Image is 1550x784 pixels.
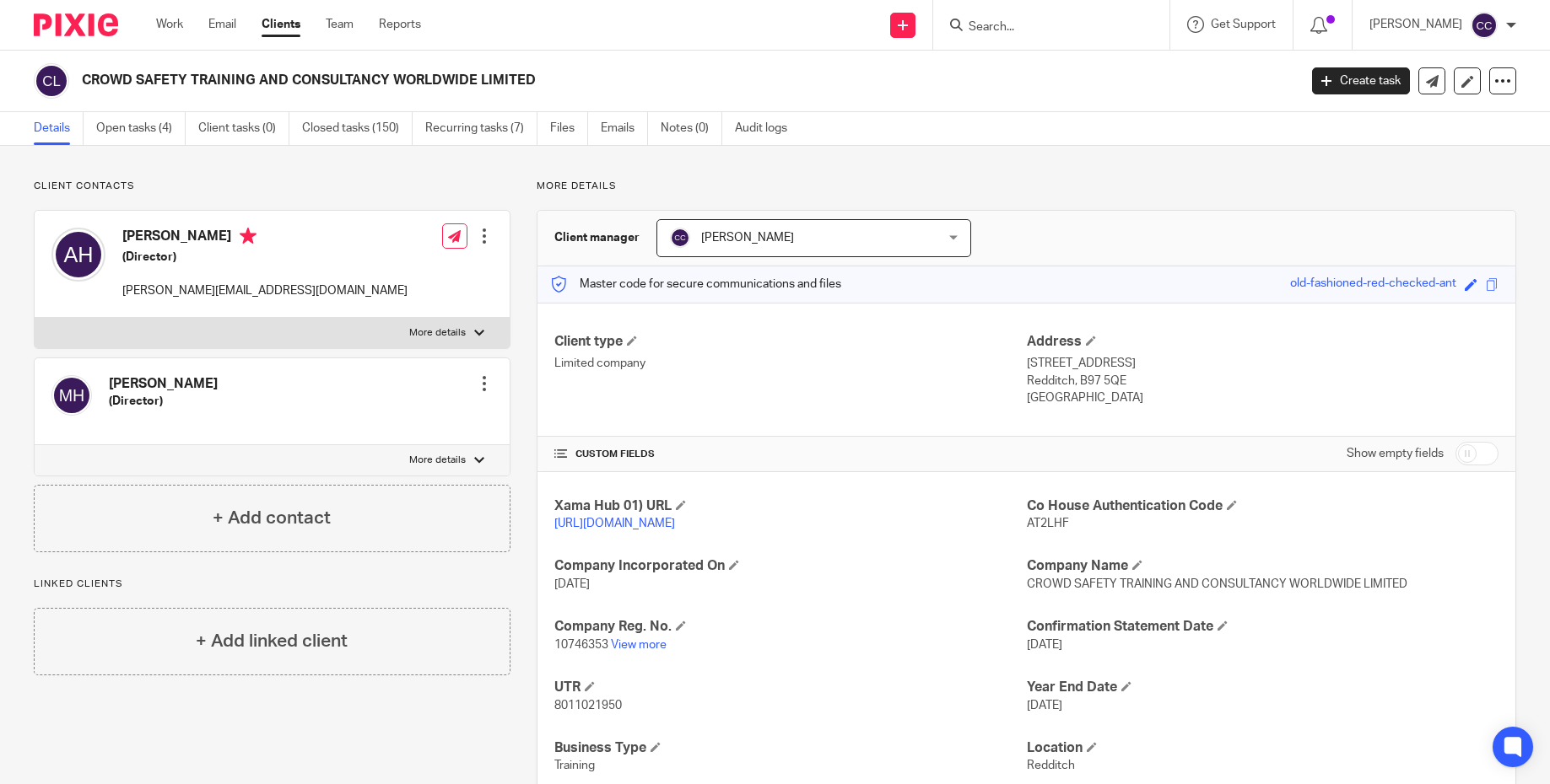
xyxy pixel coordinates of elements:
[409,326,466,340] p: More details
[213,505,331,531] h4: + Add contact
[611,639,667,651] a: View more
[1027,355,1499,372] p: [STREET_ADDRESS]
[1027,760,1075,771] span: Redditch
[554,739,1026,757] h4: Business Type
[1027,639,1062,651] span: [DATE]
[661,112,722,145] a: Notes (0)
[701,232,794,244] span: [PERSON_NAME]
[34,577,510,591] p: Linked clients
[735,112,800,145] a: Audit logs
[554,355,1026,372] p: Limited company
[1369,16,1462,33] p: [PERSON_NAME]
[34,112,84,145] a: Details
[302,112,413,145] a: Closed tasks (150)
[409,454,466,467] p: More details
[537,180,1516,193] p: More details
[208,16,236,33] a: Email
[1290,275,1456,294] div: old-fashioned-red-checked-ant
[51,375,92,416] img: svg%3E
[262,16,300,33] a: Clients
[554,333,1026,351] h4: Client type
[122,282,408,299] p: [PERSON_NAME][EMAIL_ADDRESS][DOMAIN_NAME]
[1312,67,1410,94] a: Create task
[967,20,1119,35] input: Search
[670,228,690,248] img: svg%3E
[1027,700,1062,712] span: [DATE]
[554,557,1026,575] h4: Company Incorporated On
[1027,389,1499,406] p: [GEOGRAPHIC_DATA]
[122,249,408,266] h5: (Director)
[601,112,648,145] a: Emails
[34,180,510,193] p: Client contacts
[1027,739,1499,757] h4: Location
[1471,12,1498,39] img: svg%3E
[554,578,590,590] span: [DATE]
[196,628,348,654] h4: + Add linked client
[1027,518,1069,529] span: AT2LHF
[1027,373,1499,389] p: Redditch, B97 5QE
[1347,445,1444,462] label: Show empty fields
[554,518,675,529] a: [URL][DOMAIN_NAME]
[550,276,841,293] p: Master code for secure communications and files
[326,16,354,33] a: Team
[425,112,537,145] a: Recurring tasks (7)
[109,393,218,410] h5: (Director)
[550,112,588,145] a: Files
[1027,333,1499,351] h4: Address
[1027,679,1499,696] h4: Year End Date
[96,112,186,145] a: Open tasks (4)
[198,112,289,145] a: Client tasks (0)
[554,448,1026,461] h4: CUSTOM FIELDS
[554,229,640,246] h3: Client manager
[109,375,218,393] h4: [PERSON_NAME]
[554,760,595,771] span: Training
[122,228,408,249] h4: [PERSON_NAME]
[1027,578,1407,590] span: CROWD SAFETY TRAINING AND CONSULTANCY WORLDWIDE LIMITED
[554,497,1026,515] h4: Xama Hub 01) URL
[34,63,69,99] img: svg%3E
[554,700,622,712] span: 8011021950
[379,16,421,33] a: Reports
[1027,497,1499,515] h4: Co House Authentication Code
[51,228,105,282] img: svg%3E
[34,13,118,36] img: Pixie
[1027,618,1499,636] h4: Confirmation Statement Date
[82,72,1045,89] h2: CROWD SAFETY TRAINING AND CONSULTANCY WORLDWIDE LIMITED
[554,679,1026,696] h4: UTR
[554,639,608,651] span: 10746353
[1027,557,1499,575] h4: Company Name
[554,618,1026,636] h4: Company Reg. No.
[1211,19,1276,30] span: Get Support
[156,16,183,33] a: Work
[240,228,257,244] i: Primary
